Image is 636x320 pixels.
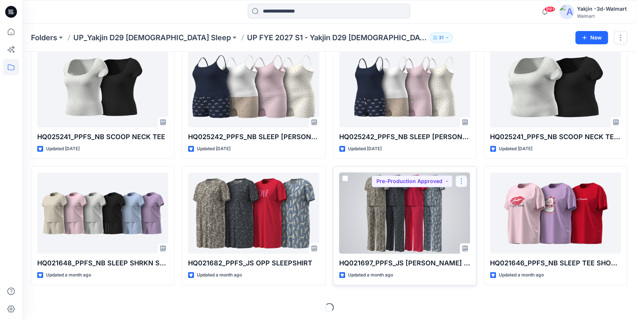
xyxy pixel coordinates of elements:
[188,132,319,142] p: HQ025242_PPFS_NB SLEEP [PERSON_NAME] SET PLUS
[188,172,319,254] a: HQ021682_PPFS_JS OPP SLEEPSHIRT
[339,258,470,268] p: HQ021697_PPFS_JS [PERSON_NAME] SET
[577,13,627,19] div: Walmart
[46,271,91,279] p: Updated a month ago
[499,145,532,153] p: Updated [DATE]
[37,258,168,268] p: HQ021648_PPFS_NB SLEEP SHRKN SHORT SET
[188,258,319,268] p: HQ021682_PPFS_JS OPP SLEEPSHIRT
[499,271,544,279] p: Updated a month ago
[247,32,427,43] p: UP FYE 2027 S1 - Yakjin D29 [DEMOGRAPHIC_DATA] Sleepwear
[348,271,393,279] p: Updated a month ago
[430,32,453,43] button: 31
[46,145,80,153] p: Updated [DATE]
[339,172,470,254] a: HQ021697_PPFS_JS OPP PJ SET
[544,6,555,12] span: 99+
[490,172,621,254] a: HQ021646_PPFS_NB SLEEP TEE SHORT SET
[490,258,621,268] p: HQ021646_PPFS_NB SLEEP TEE SHORT SET
[31,32,57,43] a: Folders
[490,46,621,127] a: HQ025241_PPFS_NB SCOOP NECK TEE PLUS
[490,132,621,142] p: HQ025241_PPFS_NB SCOOP NECK TEE PLUS
[339,132,470,142] p: HQ025242_PPFS_NB SLEEP [PERSON_NAME] SET
[188,46,319,127] a: HQ025242_PPFS_NB SLEEP CAMI BOXER SET PLUS
[37,46,168,127] a: HQ025241_PPFS_NB SCOOP NECK TEE
[575,31,608,44] button: New
[339,46,470,127] a: HQ025242_PPFS_NB SLEEP CAMI BOXER SET
[197,145,230,153] p: Updated [DATE]
[559,4,574,19] img: avatar
[37,132,168,142] p: HQ025241_PPFS_NB SCOOP NECK TEE
[439,34,444,42] p: 31
[197,271,242,279] p: Updated a month ago
[348,145,382,153] p: Updated [DATE]
[577,4,627,13] div: Yakjin -3d-Walmart
[37,172,168,254] a: HQ021648_PPFS_NB SLEEP SHRKN SHORT SET
[73,32,231,43] a: UP_Yakjin D29 [DEMOGRAPHIC_DATA] Sleep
